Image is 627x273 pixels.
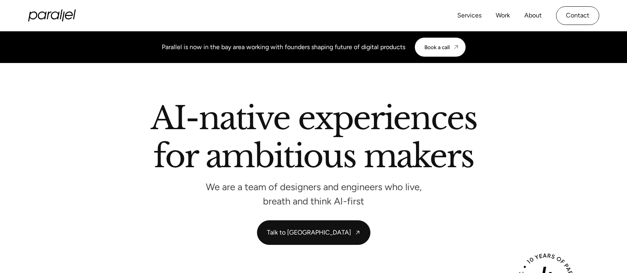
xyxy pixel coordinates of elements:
[162,42,405,52] div: Parallel is now in the bay area working with founders shaping future of digital products
[195,183,433,204] p: We are a team of designers and engineers who live, breath and think AI-first
[457,10,481,21] a: Services
[556,6,599,25] a: Contact
[424,44,450,50] div: Book a call
[453,44,459,50] img: CTA arrow image
[88,103,540,175] h2: AI-native experiences for ambitious makers
[524,10,542,21] a: About
[496,10,510,21] a: Work
[28,10,76,21] a: home
[415,38,466,57] a: Book a call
